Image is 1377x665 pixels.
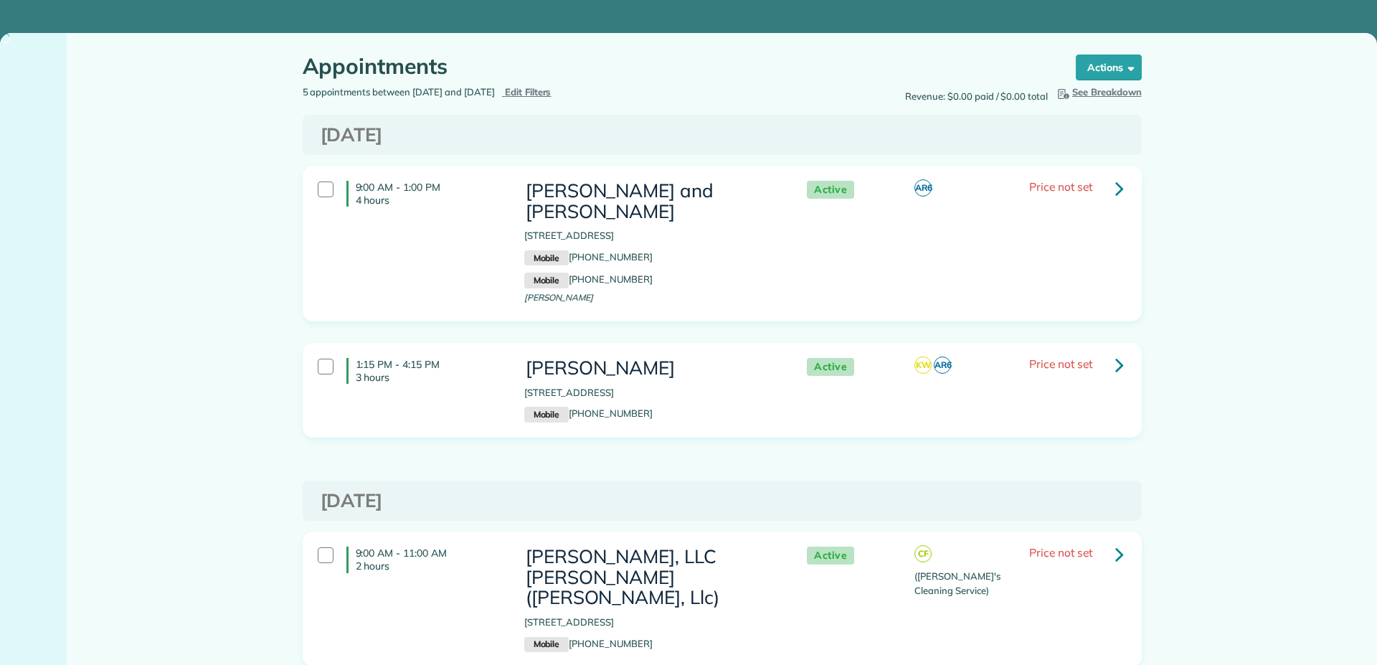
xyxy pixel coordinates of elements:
span: Active [807,547,854,565]
a: Mobile[PHONE_NUMBER] [524,407,653,419]
h3: [DATE] [321,125,1124,146]
span: Active [807,358,854,376]
span: KW [914,357,932,374]
span: Price not set [1029,179,1092,194]
a: Mobile[PHONE_NUMBER] [524,273,653,285]
div: 5 appointments between [DATE] and [DATE] [292,85,722,100]
span: Price not set [1029,545,1092,560]
button: See Breakdown [1055,85,1142,100]
button: Actions [1076,55,1142,80]
p: 3 hours [356,371,503,384]
span: ([PERSON_NAME]'s Cleaning Service) [914,570,1000,596]
h3: [PERSON_NAME] [524,358,778,379]
span: Revenue: $0.00 paid / $0.00 total [905,90,1048,104]
span: [PERSON_NAME] [524,292,594,303]
h3: [PERSON_NAME] and [PERSON_NAME] [524,181,778,222]
span: AR6 [934,357,951,374]
p: [STREET_ADDRESS] [524,616,778,630]
span: Active [807,181,854,199]
p: 4 hours [356,194,503,207]
h3: [DATE] [321,491,1124,511]
span: AR6 [914,179,932,197]
h1: Appointments [303,55,1049,78]
h4: 9:00 AM - 11:00 AM [346,547,503,572]
p: [STREET_ADDRESS] [524,229,778,243]
small: Mobile [524,273,569,288]
small: Mobile [524,250,569,266]
span: CF [914,545,932,562]
span: Price not set [1029,357,1092,371]
a: Mobile[PHONE_NUMBER] [524,638,653,649]
h4: 9:00 AM - 1:00 PM [346,181,503,207]
span: Edit Filters [505,86,552,98]
p: 2 hours [356,560,503,572]
p: [STREET_ADDRESS] [524,386,778,400]
a: Mobile[PHONE_NUMBER] [524,251,653,263]
h4: 1:15 PM - 4:15 PM [346,358,503,384]
a: Edit Filters [502,86,552,98]
h3: [PERSON_NAME], LLC [PERSON_NAME] ([PERSON_NAME], Llc) [524,547,778,608]
small: Mobile [524,407,569,423]
small: Mobile [524,637,569,653]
